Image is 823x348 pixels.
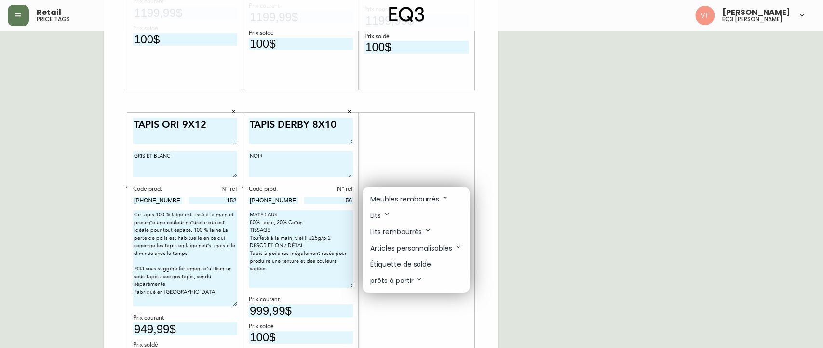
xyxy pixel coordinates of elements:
p: Meubles rembourrés [370,194,449,204]
p: Lits [370,210,391,221]
p: Étiquette de solde [370,259,431,269]
p: Lits rembourrés [370,227,432,237]
p: prêts à partir [370,275,423,286]
p: Articles personnalisables [370,243,462,254]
